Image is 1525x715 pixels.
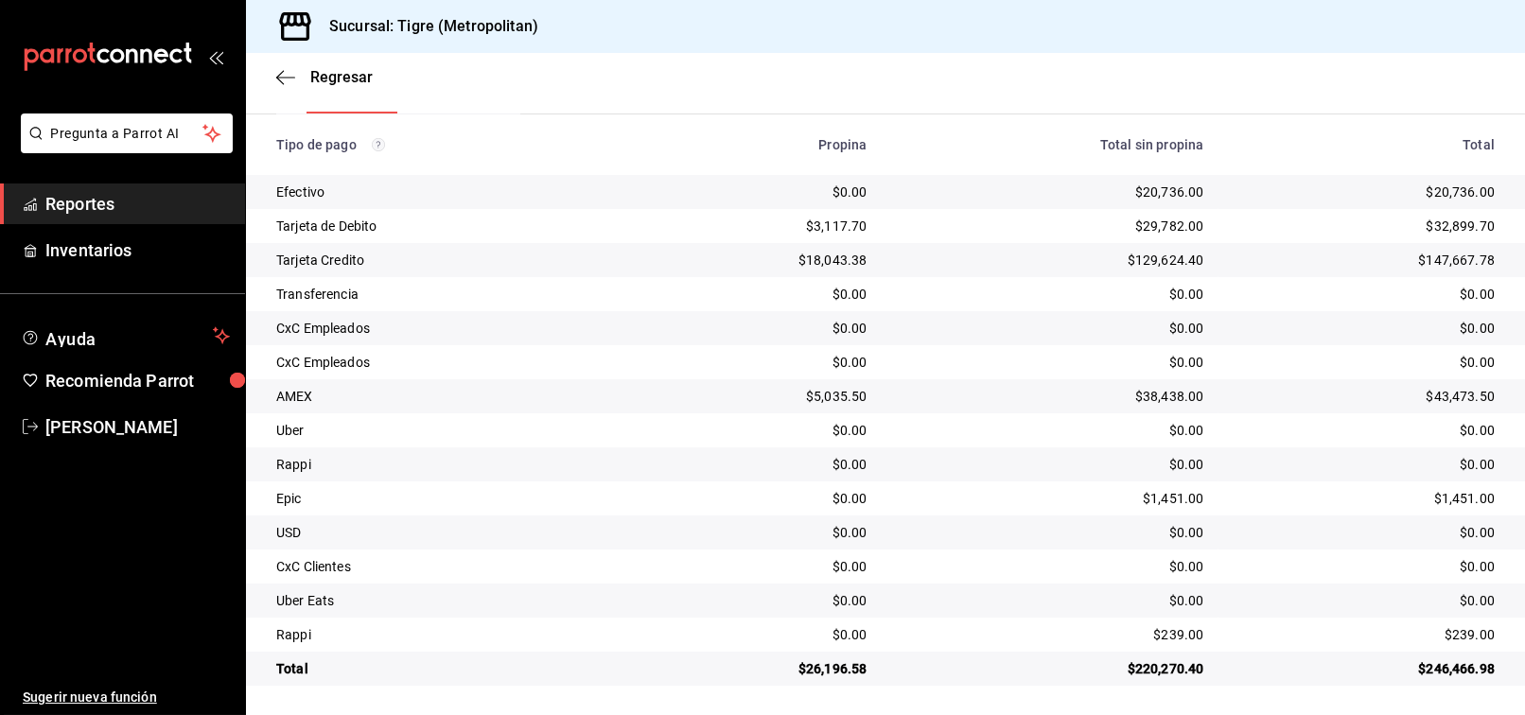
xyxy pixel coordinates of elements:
button: Regresar [276,68,373,86]
div: $0.00 [1234,353,1495,372]
div: $129,624.40 [897,251,1203,270]
div: $0.00 [1234,319,1495,338]
div: $0.00 [1234,285,1495,304]
button: open_drawer_menu [208,49,223,64]
div: Propina [649,137,868,152]
div: $239.00 [897,625,1203,644]
div: Rappi [276,455,619,474]
div: Total sin propina [897,137,1203,152]
div: $18,043.38 [649,251,868,270]
div: $0.00 [897,591,1203,610]
span: [PERSON_NAME] [45,414,230,440]
div: CxC Empleados [276,319,619,338]
div: $1,451.00 [1234,489,1495,508]
div: $29,782.00 [897,217,1203,235]
div: Tarjeta Credito [276,251,619,270]
div: $220,270.40 [897,659,1203,678]
div: Rappi [276,625,619,644]
div: $0.00 [649,421,868,440]
div: $26,196.58 [649,659,868,678]
h3: Sucursal: Tigre (Metropolitan) [314,15,538,38]
div: $0.00 [897,319,1203,338]
span: Regresar [310,68,373,86]
div: $0.00 [897,523,1203,542]
div: $0.00 [649,591,868,610]
div: $0.00 [1234,591,1495,610]
div: $246,466.98 [1234,659,1495,678]
span: Inventarios [45,237,230,263]
div: $0.00 [649,285,868,304]
div: $0.00 [649,319,868,338]
div: $0.00 [1234,523,1495,542]
div: CxC Empleados [276,353,619,372]
div: $32,899.70 [1234,217,1495,235]
span: Sugerir nueva función [23,688,230,707]
span: Recomienda Parrot [45,368,230,393]
div: $0.00 [897,557,1203,576]
div: $0.00 [1234,455,1495,474]
div: Total [1234,137,1495,152]
div: $20,736.00 [1234,183,1495,201]
div: $38,438.00 [897,387,1203,406]
div: Uber Eats [276,591,619,610]
div: $5,035.50 [649,387,868,406]
div: $147,667.78 [1234,251,1495,270]
div: $0.00 [649,523,868,542]
a: Pregunta a Parrot AI [13,137,233,157]
svg: Los pagos realizados con Pay y otras terminales son montos brutos. [372,138,385,151]
div: Tarjeta de Debito [276,217,619,235]
span: Pregunta a Parrot AI [51,124,203,144]
div: $0.00 [897,353,1203,372]
div: Transferencia [276,285,619,304]
div: Epic [276,489,619,508]
div: $0.00 [1234,421,1495,440]
div: USD [276,523,619,542]
div: $1,451.00 [897,489,1203,508]
div: CxC Clientes [276,557,619,576]
div: $0.00 [897,421,1203,440]
div: $43,473.50 [1234,387,1495,406]
div: Tipo de pago [276,137,619,152]
div: $0.00 [649,489,868,508]
div: $3,117.70 [649,217,868,235]
div: AMEX [276,387,619,406]
div: $0.00 [649,557,868,576]
div: $0.00 [1234,557,1495,576]
div: $0.00 [649,183,868,201]
div: $20,736.00 [897,183,1203,201]
div: Efectivo [276,183,619,201]
span: Reportes [45,191,230,217]
div: $0.00 [649,353,868,372]
div: $0.00 [649,455,868,474]
div: Uber [276,421,619,440]
div: $0.00 [649,625,868,644]
div: Total [276,659,619,678]
div: $239.00 [1234,625,1495,644]
button: Pregunta a Parrot AI [21,113,233,153]
span: Ayuda [45,324,205,347]
div: $0.00 [897,285,1203,304]
div: $0.00 [897,455,1203,474]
